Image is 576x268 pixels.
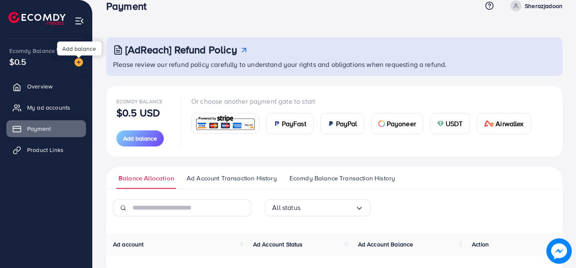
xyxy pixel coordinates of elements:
a: cardPayPal [320,113,364,134]
span: Ad Account Status [253,240,303,249]
span: Add balance [123,134,157,143]
a: Sherazjadoon [507,0,562,11]
a: Overview [6,78,86,95]
a: cardPayFast [266,113,314,134]
span: Ad account [113,240,144,249]
img: card [194,114,256,133]
img: image [74,58,83,66]
p: Or choose another payment gate to start [191,96,538,106]
img: card [273,120,280,127]
p: $0.5 USD [116,108,160,118]
span: Product Links [27,146,63,154]
p: Please review our refund policy carefully to understand your rights and obligations when requesti... [113,59,557,69]
span: Ecomdy Balance Transaction History [289,174,395,183]
span: My ad accounts [27,103,70,112]
div: Search for option [265,199,371,216]
span: Payoneer [387,119,416,129]
a: Payment [6,120,86,137]
a: card [191,113,259,134]
button: Add balance [116,130,164,146]
span: Overview [27,82,52,91]
input: Search for option [300,201,355,214]
img: image [546,238,571,263]
h3: [AdReach] Refund Policy [125,44,237,56]
div: Add balance [57,41,102,55]
span: Action [472,240,489,249]
span: Balance Allocation [119,174,174,183]
img: menu [74,16,84,26]
img: card [437,120,444,127]
a: cardPayoneer [371,113,423,134]
span: Ecomdy Balance [9,47,55,55]
span: USDT [446,119,463,129]
span: $0.5 [9,55,27,68]
a: Product Links [6,141,86,158]
span: Ad Account Transaction History [187,174,277,183]
span: Ad Account Balance [358,240,413,249]
img: card [328,120,334,127]
img: logo [8,12,66,25]
span: Payment [27,124,51,133]
span: Ecomdy Balance [116,98,163,105]
img: card [484,120,494,127]
a: My ad accounts [6,99,86,116]
span: Airwallex [496,119,524,129]
span: All status [272,201,300,214]
span: PayPal [336,119,357,129]
a: cardUSDT [430,113,470,134]
img: card [378,120,385,127]
p: Sherazjadoon [525,1,562,11]
a: cardAirwallex [477,113,531,134]
span: PayFast [282,119,306,129]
